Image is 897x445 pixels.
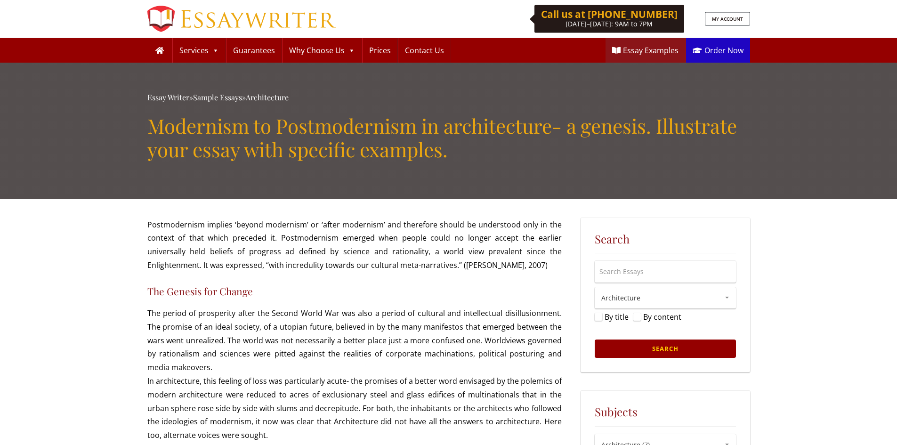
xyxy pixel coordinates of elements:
[147,218,562,272] p: Postmodernism implies ‘beyond modernism’ or ‘after modernism’ and therefore should be understood ...
[147,114,750,162] h1: Modernism to Postmodernism in architecture- a genesis. Illustrate your essay with specific examples.
[705,12,750,26] a: MY ACCOUNT
[283,38,362,63] a: Why Choose Us
[193,92,242,102] a: Sample Essays
[595,405,736,419] h5: Subjects
[643,313,681,321] label: By content
[147,285,562,297] h4: The Genesis for Change
[147,91,750,105] div: » »
[226,38,282,63] a: Guarantees
[605,313,629,321] label: By title
[595,340,736,358] input: Search
[173,38,226,63] a: Services
[246,92,289,102] a: Architecture
[595,261,736,282] input: Search Essays
[398,38,451,63] a: Contact Us
[566,19,653,28] span: [DATE]–[DATE]: 9AM to 7PM
[147,92,189,102] a: Essay Writer
[147,307,562,442] p: The period of prosperity after the Second World War was also a period of cultural and intellectua...
[363,38,397,63] a: Prices
[606,38,685,63] a: Essay Examples
[541,8,678,21] b: Call us at [PHONE_NUMBER]
[686,38,750,63] a: Order Now
[595,232,736,246] h5: Search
